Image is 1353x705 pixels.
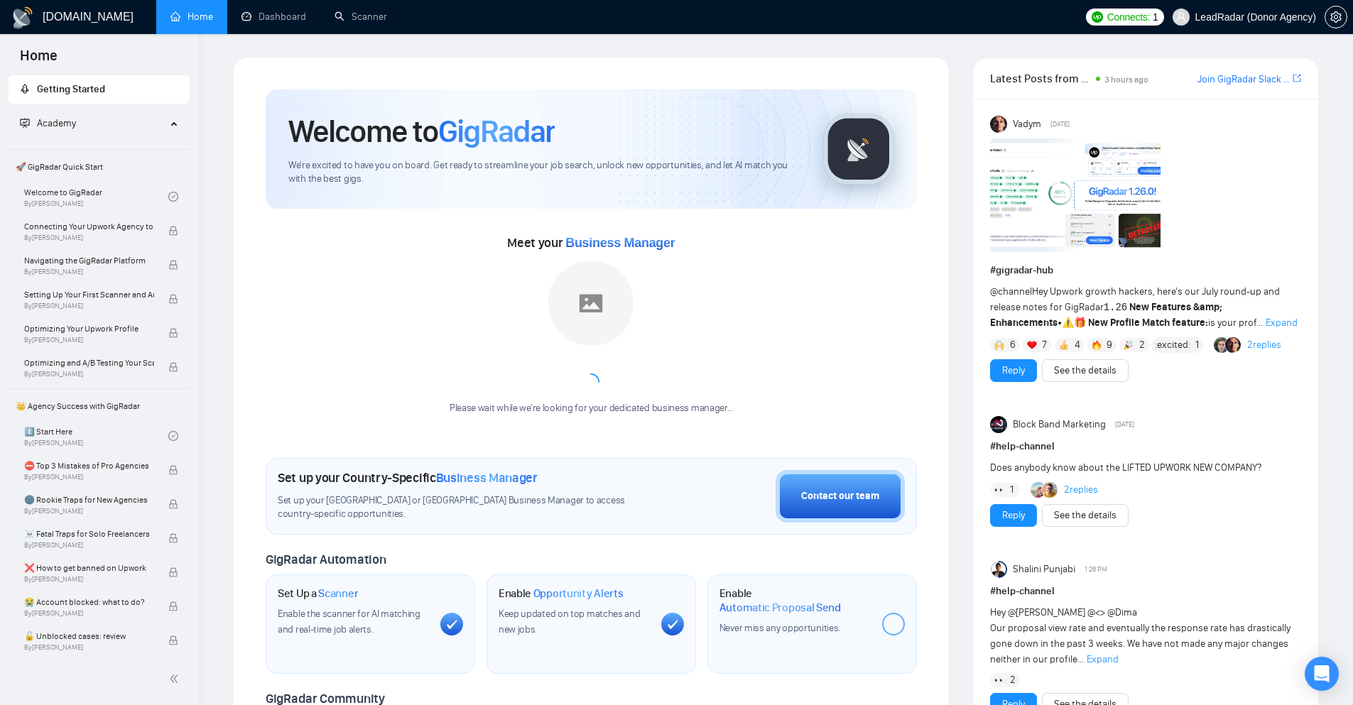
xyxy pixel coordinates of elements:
span: 4 [1075,338,1080,352]
button: Contact our team [776,470,905,523]
span: 1:26 PM [1085,563,1107,576]
a: 2replies [1247,338,1281,352]
span: Hey Upwork growth hackers, here's our July round-up and release notes for GigRadar • is your prof... [990,285,1280,329]
span: fund-projection-screen [20,118,30,128]
span: [DATE] [1115,418,1134,431]
span: lock [168,328,178,338]
span: lock [168,226,178,236]
h1: Set Up a [278,586,358,601]
span: 🎁 [1074,317,1086,329]
span: 🔓 Unblocked cases: review [24,629,154,643]
span: 2 [1010,673,1016,687]
div: Contact our team [801,488,879,504]
a: export [1293,72,1301,85]
span: Setting Up Your First Scanner and Auto-Bidder [24,288,154,302]
span: Enable the scanner for AI matching and real-time job alerts. [278,608,420,635]
span: Keep updated on top matches and new jobs. [499,608,641,635]
h1: Enable [499,586,624,601]
img: ❤️ [1027,340,1037,350]
span: Automatic Proposal Send [719,601,841,615]
img: Shalini Punjabi [990,561,1007,578]
img: 👀 [994,485,1004,495]
img: Adrien Foula [1042,482,1058,498]
img: 🔥 [1092,340,1102,350]
span: loading [580,371,602,393]
button: Reply [990,504,1037,527]
div: Please wait while we're looking for your dedicated business manager... [441,402,741,415]
span: double-left [169,672,183,686]
span: GigRadar Automation [266,552,386,567]
a: 1️⃣ Start HereBy[PERSON_NAME] [24,420,168,452]
span: 7 [1042,338,1047,352]
span: Connects: [1107,9,1150,25]
span: By [PERSON_NAME] [24,507,154,515]
span: Shalini Punjabi [1013,562,1075,577]
span: export [1293,72,1301,84]
span: Does anybody know about the LIFTED UPWORK NEW COMPANY? [990,461,1261,474]
span: 1 [1153,9,1158,25]
span: lock [168,601,178,611]
span: [DATE] [1050,118,1070,131]
span: 1 [1195,338,1199,352]
span: ❌ How to get banned on Upwork [24,561,154,575]
img: upwork-logo.png [1092,11,1103,23]
a: See the details [1054,508,1116,523]
span: Vadym [1013,116,1041,132]
span: user [1176,12,1186,22]
a: homeHome [170,11,213,23]
span: By [PERSON_NAME] [24,234,154,242]
a: setting [1325,11,1347,23]
a: Welcome to GigRadarBy[PERSON_NAME] [24,181,168,212]
span: Scanner [318,586,358,601]
span: 😭 Account blocked: what to do? [24,595,154,609]
span: 3 hours ago [1104,75,1148,84]
a: See the details [1054,363,1116,378]
span: 1 [1010,483,1014,497]
span: @channel [990,285,1032,297]
span: Home [9,45,69,75]
button: See the details [1042,359,1129,382]
span: Opportunity Alerts [533,586,624,601]
a: 2replies [1064,483,1098,497]
span: lock [168,499,178,509]
img: Block Band Marketing [990,416,1007,433]
span: Business Manager [436,470,538,486]
span: lock [168,533,178,543]
span: setting [1325,11,1347,23]
span: By [PERSON_NAME] [24,268,154,276]
span: Never miss any opportunities. [719,622,840,634]
span: Set up your [GEOGRAPHIC_DATA] or [GEOGRAPHIC_DATA] Business Manager to access country-specific op... [278,494,654,521]
span: Meet your [507,235,675,251]
span: Getting Started [37,83,105,95]
span: By [PERSON_NAME] [24,643,154,652]
h1: Welcome to [288,112,555,151]
span: lock [168,567,178,577]
a: Reply [1002,508,1025,523]
img: 👀 [994,675,1004,685]
span: Optimizing Your Upwork Profile [24,322,154,336]
span: ☠️ Fatal Traps for Solo Freelancers [24,527,154,541]
img: F09AC4U7ATU-image.png [990,138,1161,252]
img: logo [11,6,34,29]
span: By [PERSON_NAME] [24,370,154,378]
span: Hey @[PERSON_NAME] @<> @Dima Our proposal view rate and eventually the response rate has drastica... [990,606,1290,665]
span: 6 [1010,338,1016,352]
span: Latest Posts from the GigRadar Community [990,70,1092,87]
a: searchScanner [335,11,387,23]
span: Expand [1266,317,1298,329]
img: 👍 [1059,340,1069,350]
strong: New Profile Match feature: [1088,317,1208,329]
img: gigradar-logo.png [823,114,894,185]
span: By [PERSON_NAME] [24,302,154,310]
span: By [PERSON_NAME] [24,609,154,618]
code: 1.26 [1104,302,1128,313]
span: lock [168,362,178,372]
span: lock [168,260,178,270]
h1: # help-channel [990,439,1301,454]
button: Reply [990,359,1037,382]
button: setting [1325,6,1347,28]
a: Reply [1002,363,1025,378]
span: 🌚 Rookie Traps for New Agencies [24,493,154,507]
span: By [PERSON_NAME] [24,336,154,344]
span: By [PERSON_NAME] [24,473,154,481]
